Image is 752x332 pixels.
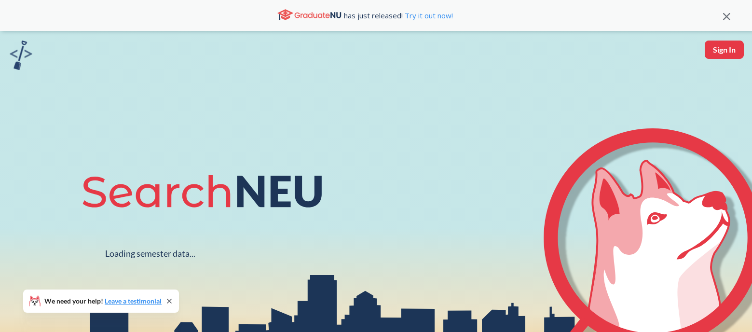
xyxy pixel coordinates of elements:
[105,297,162,305] a: Leave a testimonial
[105,248,195,259] div: Loading semester data...
[10,41,32,70] img: sandbox logo
[705,41,744,59] button: Sign In
[403,11,453,20] a: Try it out now!
[44,298,162,304] span: We need your help!
[10,41,32,73] a: sandbox logo
[344,10,453,21] span: has just released!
